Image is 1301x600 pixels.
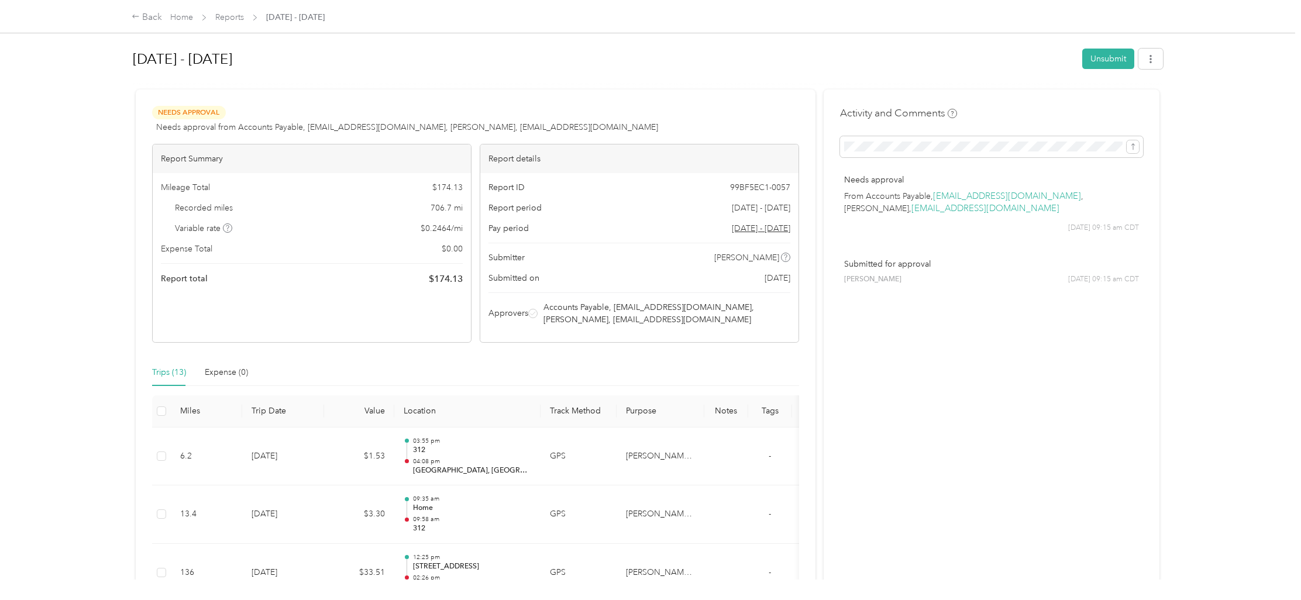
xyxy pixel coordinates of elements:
[488,272,539,284] span: Submitted on
[153,144,471,173] div: Report Summary
[432,181,463,194] span: $ 174.13
[488,307,528,319] span: Approvers
[161,243,212,255] span: Expense Total
[431,202,463,214] span: 706.7 mi
[541,427,617,486] td: GPS
[730,181,790,194] span: 99BF5EC1-0057
[844,174,1139,186] p: Needs approval
[488,181,525,194] span: Report ID
[844,258,1139,270] p: Submitted for approval
[617,395,704,427] th: Purpose
[769,567,771,577] span: -
[429,272,463,286] span: $ 174.13
[413,465,531,476] p: [GEOGRAPHIC_DATA], [GEOGRAPHIC_DATA][PERSON_NAME], [GEOGRAPHIC_DATA]
[933,191,1081,202] a: [EMAIL_ADDRESS][DOMAIN_NAME]
[152,106,226,119] span: Needs Approval
[1068,223,1139,233] span: [DATE] 09:15 am CDT
[1068,274,1139,285] span: [DATE] 09:15 am CDT
[732,222,790,235] span: Go to pay period
[769,451,771,461] span: -
[133,45,1074,73] h1: Sep 1 - 30, 2025
[324,485,394,544] td: $3.30
[617,427,704,486] td: Buddy's Home Furnishings
[769,509,771,519] span: -
[242,395,324,427] th: Trip Date
[1082,49,1134,69] button: Unsubmit
[543,301,788,326] span: Accounts Payable, [EMAIL_ADDRESS][DOMAIN_NAME], [PERSON_NAME], [EMAIL_ADDRESS][DOMAIN_NAME]
[324,427,394,486] td: $1.53
[413,553,531,561] p: 12:25 pm
[442,243,463,255] span: $ 0.00
[205,366,248,379] div: Expense (0)
[242,485,324,544] td: [DATE]
[488,222,529,235] span: Pay period
[541,395,617,427] th: Track Method
[413,495,531,503] p: 09:35 am
[175,222,232,235] span: Variable rate
[156,121,658,133] span: Needs approval from Accounts Payable, [EMAIL_ADDRESS][DOMAIN_NAME], [PERSON_NAME], [EMAIL_ADDRESS...
[324,395,394,427] th: Value
[171,395,242,427] th: Miles
[413,523,531,534] p: 312
[171,427,242,486] td: 6.2
[541,485,617,544] td: GPS
[732,202,790,214] span: [DATE] - [DATE]
[714,251,779,264] span: [PERSON_NAME]
[394,395,541,427] th: Location
[242,427,324,486] td: [DATE]
[175,202,233,214] span: Recorded miles
[844,274,901,285] span: [PERSON_NAME]
[413,515,531,523] p: 09:58 am
[161,181,210,194] span: Mileage Total
[413,574,531,582] p: 02:26 pm
[215,12,244,22] a: Reports
[911,203,1059,214] a: [EMAIL_ADDRESS][DOMAIN_NAME]
[480,144,799,173] div: Report details
[413,561,531,572] p: [STREET_ADDRESS]
[765,272,790,284] span: [DATE]
[840,106,957,120] h4: Activity and Comments
[266,11,325,23] span: [DATE] - [DATE]
[170,12,193,22] a: Home
[748,395,792,427] th: Tags
[161,273,208,285] span: Report total
[413,457,531,465] p: 04:08 pm
[421,222,463,235] span: $ 0.2464 / mi
[488,202,542,214] span: Report period
[152,366,186,379] div: Trips (13)
[488,251,525,264] span: Submitter
[704,395,748,427] th: Notes
[171,485,242,544] td: 13.4
[1235,535,1301,600] iframe: Everlance-gr Chat Button Frame
[413,503,531,513] p: Home
[413,437,531,445] p: 03:55 pm
[844,190,1139,215] p: From Accounts Payable, , [PERSON_NAME],
[617,485,704,544] td: Buddy's Home Furnishings
[413,445,531,456] p: 312
[132,11,162,25] div: Back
